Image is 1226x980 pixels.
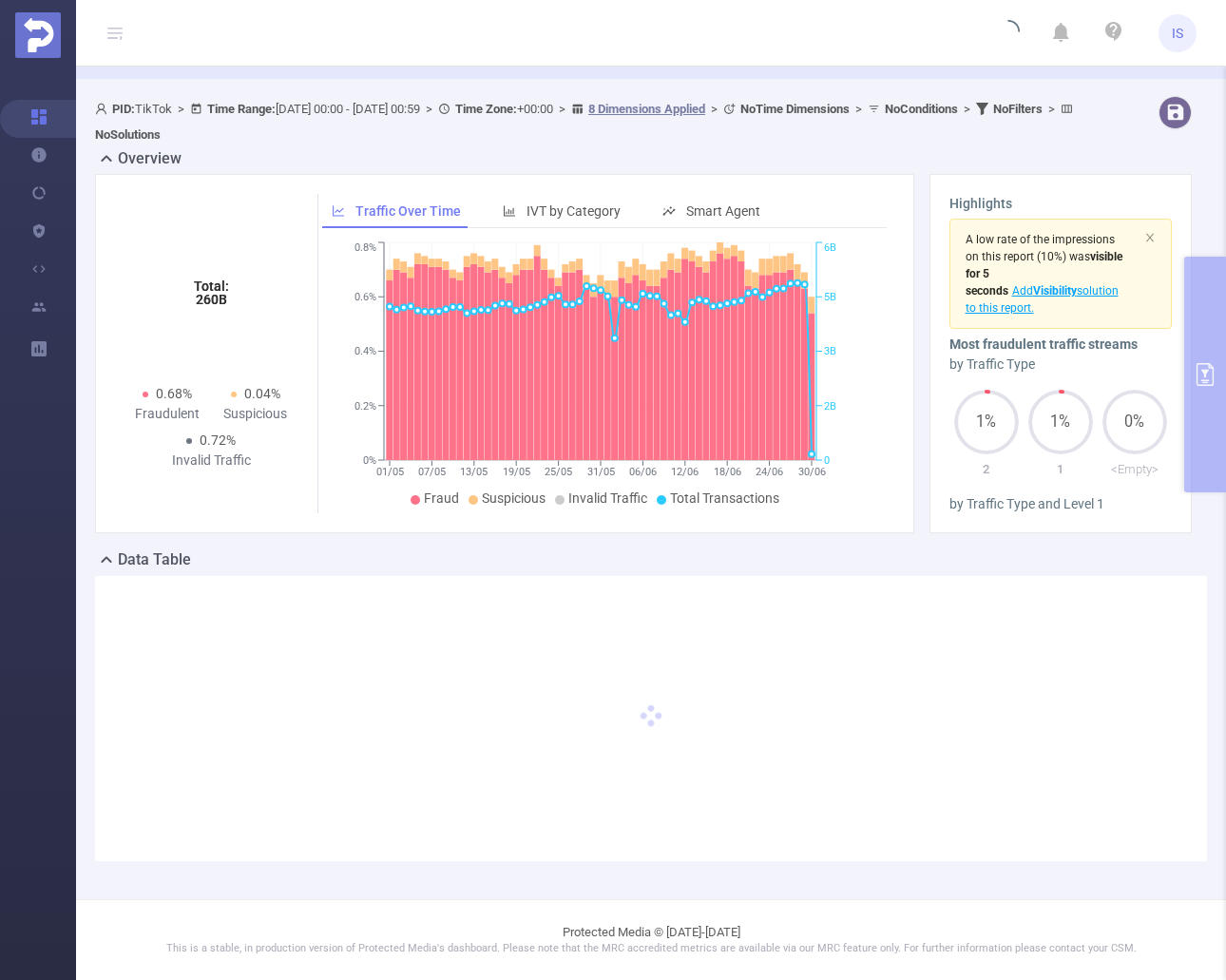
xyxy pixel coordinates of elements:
button: icon: close [1144,227,1156,248]
i: icon: loading [997,20,1020,47]
tspan: 6B [824,242,836,255]
tspan: Total: [194,279,229,294]
span: > [553,102,571,116]
b: No Time Dimensions [740,102,850,116]
span: Add solution to this report. [966,284,1119,315]
p: This is a stable, in production version of Protected Media's dashboard. Please note that the MRC ... [124,941,1178,957]
i: icon: bar-chart [503,204,516,218]
span: A low rate of the impressions on this report [966,233,1115,263]
tspan: 19/05 [503,466,530,478]
tspan: 24/06 [756,466,783,478]
span: > [850,102,868,116]
div: by Traffic Type and Level 1 [949,494,1173,514]
tspan: 0 [824,454,830,467]
tspan: 0.2% [354,400,376,413]
i: icon: user [95,103,112,115]
b: Most fraudulent traffic streams [949,336,1138,352]
tspan: 01/05 [375,466,403,478]
span: was [966,250,1122,298]
img: Protected Media [15,12,61,58]
u: 8 Dimensions Applied [588,102,705,116]
span: > [420,102,438,116]
span: Suspicious [482,490,546,506]
span: 0.72% [200,432,236,448]
div: Suspicious [211,404,299,424]
span: Smart Agent [686,203,760,219]
tspan: 260B [196,292,227,307]
tspan: 0.6% [354,291,376,303]
div: Fraudulent [123,404,211,424]
footer: Protected Media © [DATE]-[DATE] [76,899,1226,980]
tspan: 06/06 [629,466,657,478]
span: TikTok [DATE] 00:00 - [DATE] 00:59 +00:00 [95,102,1078,142]
b: visible for 5 seconds [966,250,1122,298]
h3: Highlights [949,194,1173,214]
tspan: 18/06 [714,466,741,478]
tspan: 2B [824,400,836,413]
span: 0.68% [156,386,192,401]
span: 1% [954,414,1019,430]
tspan: 30/06 [797,466,825,478]
span: > [1043,102,1061,116]
span: Invalid Traffic [568,490,647,506]
div: by Traffic Type [949,355,1173,375]
tspan: 12/06 [671,466,699,478]
tspan: 0.8% [354,242,376,255]
tspan: 07/05 [418,466,446,478]
tspan: 25/05 [545,466,572,478]
b: Time Zone: [455,102,517,116]
h2: Data Table [118,548,191,571]
tspan: 0.4% [354,346,376,358]
span: 0% [1102,414,1167,430]
span: IS [1172,14,1183,52]
p: 1 [1024,460,1098,479]
tspan: 0% [363,454,376,467]
tspan: 5B [824,291,836,303]
tspan: 13/05 [460,466,488,478]
span: 0.04% [244,386,280,401]
span: IVT by Category [527,203,621,219]
span: 1% [1028,414,1093,430]
i: icon: line-chart [332,204,345,218]
div: Invalid Traffic [167,451,256,471]
span: Total Transactions [670,490,779,506]
span: (10%) [966,233,1122,315]
b: No Conditions [885,102,958,116]
b: Visibility [1033,284,1077,298]
i: icon: close [1144,232,1156,243]
p: 2 [949,460,1024,479]
tspan: 31/05 [586,466,614,478]
span: > [705,102,723,116]
tspan: 3B [824,346,836,358]
b: No Solutions [95,127,161,142]
b: No Filters [993,102,1043,116]
b: Time Range: [207,102,276,116]
span: > [172,102,190,116]
span: > [958,102,976,116]
b: PID: [112,102,135,116]
h2: Overview [118,147,182,170]
span: <Empty> [1111,462,1159,476]
span: Fraud [424,490,459,506]
span: Traffic Over Time [355,203,461,219]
